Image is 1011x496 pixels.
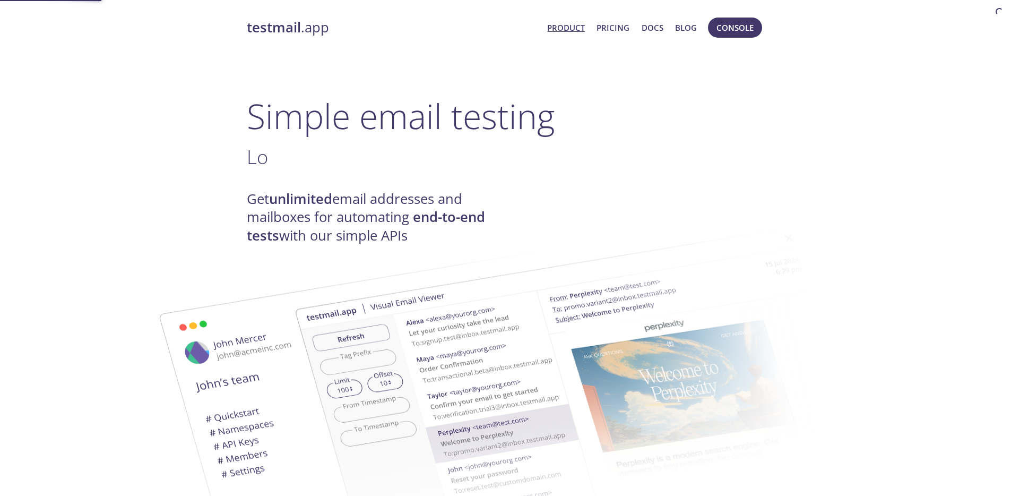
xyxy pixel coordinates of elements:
strong: testmail [247,18,301,37]
span: Console [716,21,754,35]
a: Docs [642,21,663,35]
strong: unlimited [269,190,332,208]
a: testmail.app [247,19,539,37]
a: Pricing [597,21,629,35]
span: Lo [247,143,268,170]
button: Console [708,18,762,38]
strong: end-to-end tests [247,208,485,244]
a: Product [547,21,585,35]
h4: Get email addresses and mailboxes for automating with our simple APIs [247,190,506,245]
a: Blog [675,21,697,35]
h1: Simple email testing [247,96,765,136]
